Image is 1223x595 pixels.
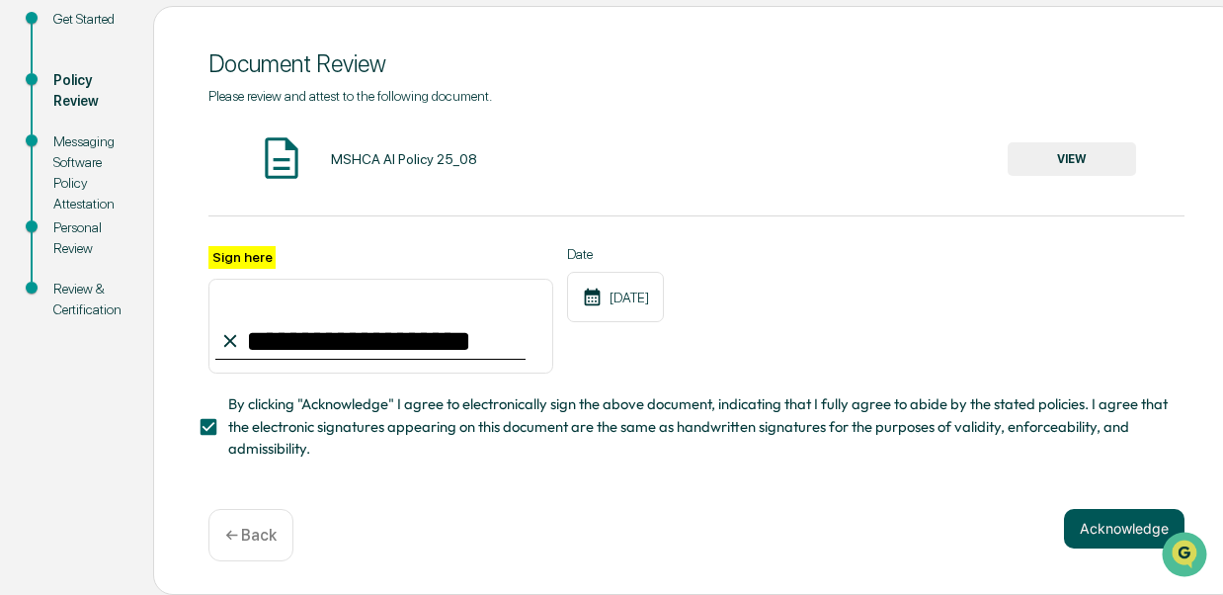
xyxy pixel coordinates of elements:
img: 1746055101610-c473b297-6a78-478c-a979-82029cc54cd1 [20,150,55,186]
div: Start new chat [67,150,324,170]
div: Review & Certification [53,279,122,320]
img: Document Icon [257,133,306,183]
a: 🗄️Attestations [135,240,253,276]
div: 🖐️ [20,250,36,266]
span: By clicking "Acknowledge" I agree to electronically sign the above document, indicating that I fu... [228,393,1169,460]
span: Data Lookup [40,286,124,305]
div: 🗄️ [143,250,159,266]
span: Please review and attest to the following document. [208,88,492,104]
div: Personal Review [53,217,122,259]
div: Policy Review [53,70,122,112]
div: 🔎 [20,288,36,303]
button: Acknowledge [1064,509,1184,549]
label: Sign here [208,246,276,269]
button: Start new chat [336,156,360,180]
span: Pylon [197,334,239,349]
div: Document Review [208,49,1184,78]
div: We're available if you need us! [67,170,250,186]
div: [DATE] [567,272,664,322]
div: Messaging Software Policy Attestation [53,131,122,214]
iframe: Open customer support [1160,530,1213,583]
a: 🔎Data Lookup [12,278,132,313]
p: ← Back [225,526,277,545]
a: Powered byPylon [139,333,239,349]
div: MSHCA AI Policy 25_08 [331,151,477,167]
button: VIEW [1008,142,1136,176]
p: How can we help? [20,41,360,72]
span: Attestations [163,248,245,268]
span: Preclearance [40,248,127,268]
div: Get Started [53,9,122,30]
a: 🖐️Preclearance [12,240,135,276]
label: Date [567,246,664,262]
